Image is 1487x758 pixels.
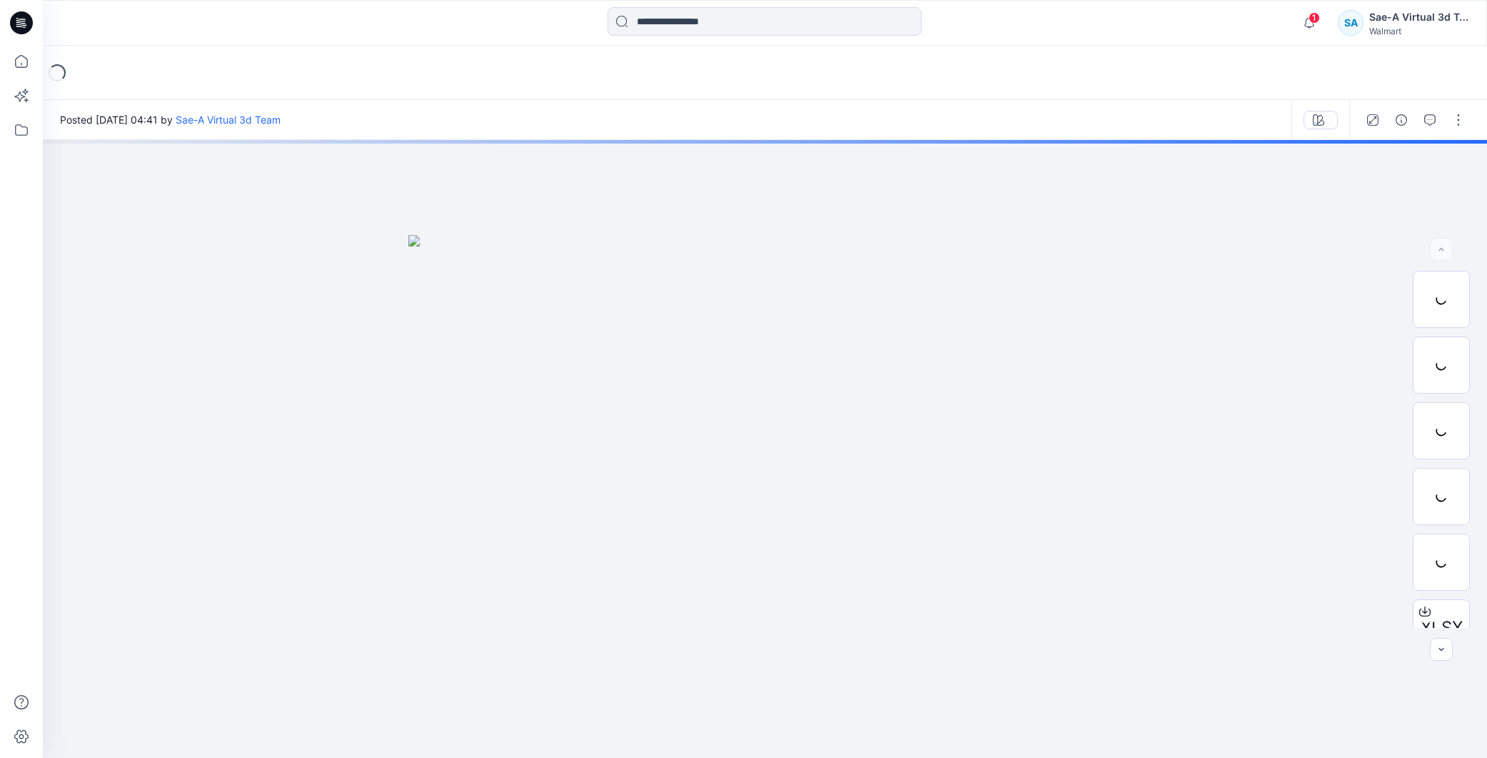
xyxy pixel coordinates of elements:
span: XLSX [1421,615,1463,641]
a: Sae-A Virtual 3d Team [176,114,281,126]
span: 1 [1309,12,1320,24]
button: Details [1390,109,1413,131]
div: SA [1338,10,1363,36]
div: Sae-A Virtual 3d Team [1369,9,1469,26]
span: Posted [DATE] 04:41 by [60,112,281,127]
div: Walmart [1369,26,1469,36]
